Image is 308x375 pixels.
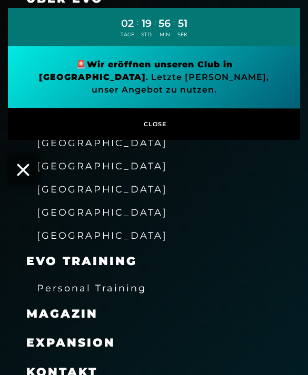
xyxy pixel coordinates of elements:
[121,16,134,31] div: 02
[154,17,156,45] div: :
[137,17,138,45] div: :
[141,16,152,31] div: 19
[141,119,167,129] span: CLOSE
[37,160,167,171] span: [GEOGRAPHIC_DATA]
[37,183,167,195] a: [GEOGRAPHIC_DATA]
[141,31,152,38] div: STD
[8,108,300,140] button: CLOSE
[173,17,175,45] div: :
[37,184,167,195] span: [GEOGRAPHIC_DATA]
[37,159,167,172] a: [GEOGRAPHIC_DATA]
[158,16,171,31] div: 56
[158,31,171,38] div: MIN
[121,31,134,38] div: TAGE
[177,31,187,38] div: SEK
[177,16,187,31] div: 51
